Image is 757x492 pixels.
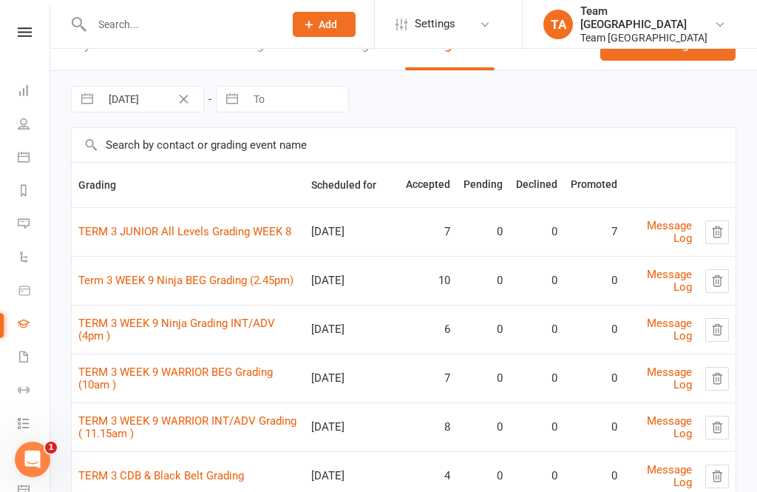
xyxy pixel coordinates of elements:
[464,470,503,482] div: 0
[647,463,692,489] a: Message Log
[72,128,736,162] input: Search by contact or grading event name
[101,87,203,112] input: From
[516,226,557,238] div: 0
[406,226,450,238] div: 7
[647,268,692,294] a: Message Log
[78,176,132,194] button: Grading
[311,274,393,287] div: [DATE]
[647,414,692,440] a: Message Log
[464,226,503,238] div: 0
[311,323,393,336] div: [DATE]
[78,365,273,391] a: TERM 3 WEEK 9 WARRIOR BEG Grading (10am )
[464,323,503,336] div: 0
[406,274,450,287] div: 10
[78,274,293,287] a: Term 3 WEEK 9 Ninja BEG Grading (2.45pm)
[311,470,393,482] div: [DATE]
[406,421,450,434] div: 8
[78,317,275,343] a: TERM 3 WEEK 9 Ninja Grading INT/ADV (4pm )
[571,226,617,238] div: 7
[571,421,617,434] div: 0
[516,323,557,336] div: 0
[18,109,51,142] a: People
[516,372,557,385] div: 0
[311,176,393,194] button: Scheduled for
[293,12,356,37] button: Add
[18,142,51,175] a: Calendar
[78,469,244,482] a: TERM 3 CDB & Black Belt Grading
[516,421,557,434] div: 0
[464,274,503,287] div: 0
[15,442,50,477] iframe: Intercom live chat
[516,470,557,482] div: 0
[311,421,393,434] div: [DATE]
[647,219,692,245] a: Message Log
[509,163,564,207] th: Declined
[543,10,573,39] div: TA
[311,226,393,238] div: [DATE]
[580,4,714,31] div: Team [GEOGRAPHIC_DATA]
[319,18,337,30] span: Add
[564,163,624,207] th: Promoted
[415,7,455,41] span: Settings
[571,323,617,336] div: 0
[647,317,692,343] a: Message Log
[18,75,51,109] a: Dashboard
[18,275,51,309] a: Product Sales
[571,274,617,287] div: 0
[406,323,450,336] div: 6
[464,421,503,434] div: 0
[580,31,714,44] div: Team [GEOGRAPHIC_DATA]
[78,225,291,238] a: TERM 3 JUNIOR All Levels Grading WEEK 8
[171,90,197,108] button: Clear Date
[406,470,450,482] div: 4
[647,365,692,391] a: Message Log
[18,175,51,209] a: Reports
[571,372,617,385] div: 0
[516,274,557,287] div: 0
[311,179,393,191] span: Scheduled for
[78,179,132,191] span: Grading
[245,87,348,112] input: To
[78,414,296,440] a: TERM 3 WEEK 9 WARRIOR INT/ADV Grading ( 11.15am )
[87,14,274,35] input: Search...
[571,470,617,482] div: 0
[311,372,393,385] div: [DATE]
[45,442,57,454] span: 1
[399,163,457,207] th: Accepted
[464,372,503,385] div: 0
[457,163,509,207] th: Pending
[406,372,450,385] div: 7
